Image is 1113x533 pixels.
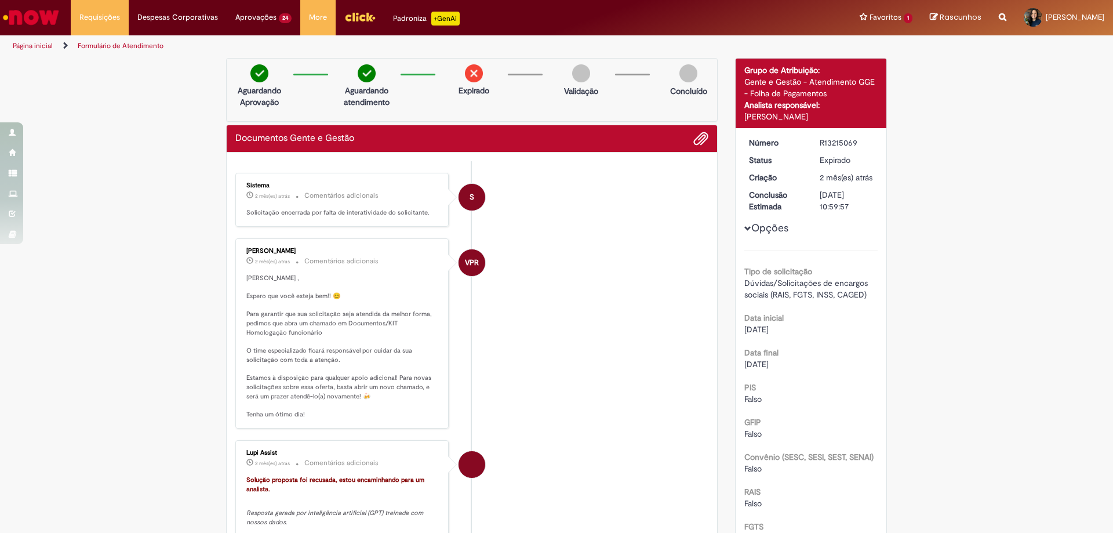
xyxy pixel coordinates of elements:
[78,41,163,50] a: Formulário de Atendimento
[13,41,53,50] a: Página inicial
[465,64,483,82] img: remove.png
[744,521,763,532] b: FGTS
[744,394,762,404] span: Falso
[744,313,784,323] b: Data inicial
[231,85,288,108] p: Aguardando Aprovação
[465,249,479,277] span: VPR
[740,137,812,148] dt: Número
[744,64,878,76] div: Grupo de Atribuição:
[9,35,733,57] ul: Trilhas de página
[304,458,379,468] small: Comentários adicionais
[255,460,290,467] time: 25/06/2025 19:12:46
[304,191,379,201] small: Comentários adicionais
[740,189,812,212] dt: Conclusão Estimada
[1046,12,1104,22] span: [PERSON_NAME]
[820,172,872,183] span: 2 mês(es) atrás
[870,12,901,23] span: Favoritos
[679,64,697,82] img: img-circle-grey.png
[250,64,268,82] img: check-circle-green.png
[255,193,290,200] time: 04/07/2025 11:32:12
[246,208,439,217] p: Solicitação encerrada por falta de interatividade do solicitante.
[820,137,874,148] div: R13215069
[930,12,981,23] a: Rascunhos
[235,133,354,144] h2: Documentos Gente e Gestão Histórico de tíquete
[744,463,762,474] span: Falso
[304,256,379,266] small: Comentários adicionais
[459,451,485,478] div: Lupi Assist
[820,189,874,212] div: [DATE] 10:59:57
[744,347,779,358] b: Data final
[459,184,485,211] div: System
[470,183,474,211] span: S
[137,12,218,23] span: Despesas Corporativas
[744,452,874,462] b: Convênio (SESC, SESI, SEST, SENAI)
[344,8,376,26] img: click_logo_yellow_360x200.png
[744,487,761,497] b: RAIS
[564,85,598,97] p: Validação
[279,13,292,23] span: 24
[235,12,277,23] span: Aprovações
[431,12,460,26] p: +GenAi
[744,417,761,427] b: GFIP
[940,12,981,23] span: Rascunhos
[246,476,426,494] font: Solução proposta foi recusada, estou encaminhando para um analista.
[820,172,872,183] time: 25/06/2025 17:04:50
[79,12,120,23] span: Requisições
[693,131,708,146] button: Adicionar anexos
[820,172,874,183] div: 25/06/2025 17:04:50
[744,278,870,300] span: Dúvidas/Solicitações de encargos sociais (RAIS, FGTS, INSS, CAGED)
[744,266,812,277] b: Tipo de solicitação
[255,258,290,265] time: 26/06/2025 14:32:12
[393,12,460,26] div: Padroniza
[246,449,439,456] div: Lupi Assist
[459,249,485,276] div: Vanessa Paiva Ribeiro
[670,85,707,97] p: Concluído
[255,258,290,265] span: 2 mês(es) atrás
[744,359,769,369] span: [DATE]
[744,111,878,122] div: [PERSON_NAME]
[744,382,756,393] b: PIS
[246,274,439,419] p: [PERSON_NAME] , Espero que você esteja bem!! 😊 Para garantir que sua solicitação seja atendida da...
[246,509,425,527] em: Resposta gerada por inteligência artificial (GPT) treinada com nossos dados.
[744,99,878,111] div: Analista responsável:
[740,172,812,183] dt: Criação
[744,429,762,439] span: Falso
[820,154,874,166] div: Expirado
[904,13,912,23] span: 1
[1,6,61,29] img: ServiceNow
[572,64,590,82] img: img-circle-grey.png
[744,324,769,335] span: [DATE]
[459,85,489,96] p: Expirado
[358,64,376,82] img: check-circle-green.png
[255,193,290,200] span: 2 mês(es) atrás
[255,460,290,467] span: 2 mês(es) atrás
[339,85,395,108] p: Aguardando atendimento
[246,248,439,255] div: [PERSON_NAME]
[744,498,762,509] span: Falso
[740,154,812,166] dt: Status
[744,76,878,99] div: Gente e Gestão - Atendimento GGE - Folha de Pagamentos
[246,182,439,189] div: Sistema
[309,12,327,23] span: More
